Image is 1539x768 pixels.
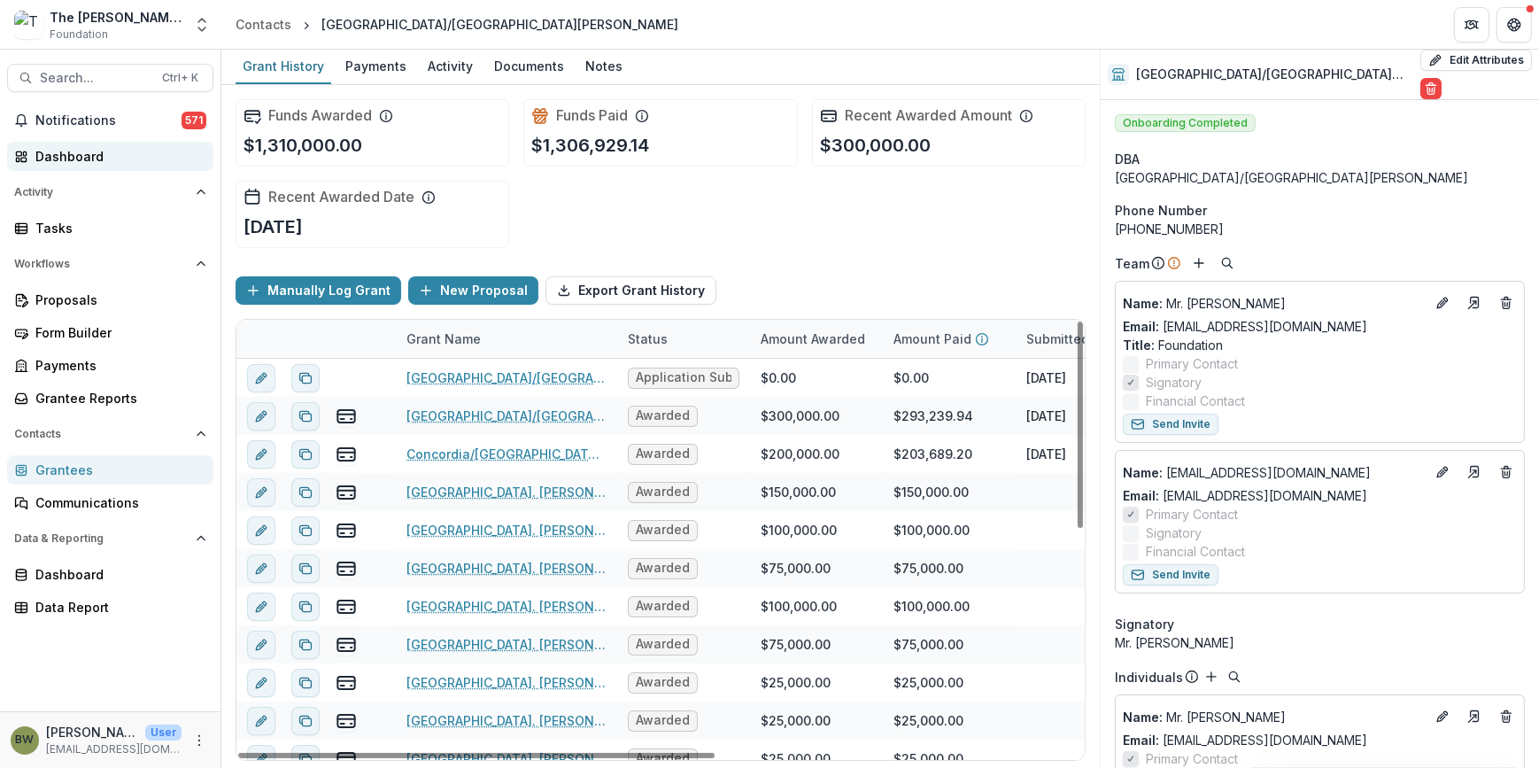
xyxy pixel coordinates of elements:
a: [GEOGRAPHIC_DATA]. [PERSON_NAME] - [DATE] [406,711,607,730]
div: Tasks [35,219,199,237]
div: Activity [421,53,480,79]
div: Notes [578,53,630,79]
button: Edit [1432,706,1453,727]
p: Mr. [PERSON_NAME] [1123,294,1425,313]
div: Grant Name [396,320,617,358]
div: Ctrl + K [159,68,202,88]
div: $75,000.00 [761,559,831,578]
button: Duplicate proposal [291,478,320,507]
div: Submitted Date [1016,320,1148,358]
h2: Recent Awarded Date [268,189,414,206]
span: Title : [1123,337,1155,353]
a: [GEOGRAPHIC_DATA]. [PERSON_NAME] - [DATE] [406,673,607,692]
button: Deletes [1496,292,1517,314]
button: view-payments [336,406,357,427]
span: Name : [1123,710,1163,725]
button: view-payments [336,672,357,694]
span: Workflows [14,258,189,270]
button: Open entity switcher [189,7,214,43]
button: Open Activity [7,178,213,206]
a: Email: [EMAIL_ADDRESS][DOMAIN_NAME] [1123,486,1367,505]
p: [DATE] [244,213,303,240]
span: Awarded [636,523,690,538]
span: Search... [40,71,151,86]
button: edit [247,402,275,431]
span: Awarded [636,446,690,462]
a: Name: Mr. [PERSON_NAME] [1123,708,1425,726]
p: [PERSON_NAME] [46,723,138,741]
a: [GEOGRAPHIC_DATA]/[GEOGRAPHIC_DATA][PERSON_NAME] - 2024 - The [PERSON_NAME] Foundation Grant Prop... [406,407,607,425]
div: $25,000.00 [893,749,963,768]
div: Payments [35,356,199,375]
div: $100,000.00 [893,597,970,616]
a: Communications [7,488,213,517]
button: view-payments [336,596,357,617]
a: Documents [487,50,571,84]
button: Duplicate proposal [291,631,320,659]
h2: Recent Awarded Amount [845,107,1012,124]
button: edit [247,669,275,697]
div: $100,000.00 [893,521,970,539]
a: Notes [578,50,630,84]
a: Dashboard [7,560,213,589]
p: Amount Paid [893,330,971,348]
button: Edit [1432,292,1453,314]
div: $100,000.00 [761,597,837,616]
div: $75,000.00 [761,635,831,654]
a: Concordia/[GEOGRAPHIC_DATA][PERSON_NAME] [406,445,607,463]
span: Name : [1123,296,1163,311]
div: $293,239.94 [893,407,973,425]
button: Duplicate proposal [291,402,320,431]
p: Foundation [1123,336,1517,354]
span: Awarded [636,485,690,500]
button: Duplicate proposal [291,555,320,583]
div: $150,000.00 [761,483,836,501]
div: Grant Name [396,330,491,348]
div: Grant History [236,53,331,79]
div: Documents [487,53,571,79]
div: [GEOGRAPHIC_DATA]/[GEOGRAPHIC_DATA][PERSON_NAME] [1115,168,1525,187]
a: Name: Mr. [PERSON_NAME] [1123,294,1425,313]
div: Data Report [35,598,199,617]
button: edit [247,555,275,583]
a: Email: [EMAIL_ADDRESS][DOMAIN_NAME] [1123,317,1367,336]
span: Application Submitted [636,370,731,385]
p: [EMAIL_ADDRESS][DOMAIN_NAME] [1123,463,1425,482]
span: Awarded [636,637,690,652]
a: Form Builder [7,318,213,347]
div: Grantees [35,461,199,479]
a: Email: [EMAIL_ADDRESS][DOMAIN_NAME] [1123,731,1367,749]
button: Deletes [1496,706,1517,727]
span: Phone Number [1115,201,1207,220]
span: Onboarding Completed [1115,114,1256,132]
span: Notifications [35,113,182,128]
button: edit [247,631,275,659]
button: Edit Attributes [1420,50,1532,71]
span: Signatory [1115,615,1174,633]
button: edit [247,440,275,469]
div: Form Builder [35,323,199,342]
div: $0.00 [761,368,796,387]
span: Email: [1123,319,1159,334]
a: Grantee Reports [7,384,213,413]
div: Mr. [PERSON_NAME] [1115,633,1525,652]
span: Financial Contact [1146,542,1245,561]
button: view-payments [336,710,357,732]
a: Name: [EMAIL_ADDRESS][DOMAIN_NAME] [1123,463,1425,482]
h2: Funds Awarded [268,107,372,124]
span: Primary Contact [1146,505,1238,524]
button: Duplicate proposal [291,593,320,621]
a: Tasks [7,213,213,243]
span: Name : [1123,465,1163,480]
div: $25,000.00 [893,673,963,692]
span: Signatory [1146,373,1202,392]
div: Proposals [35,291,199,309]
a: Payments [338,50,414,84]
a: Go to contact [1460,289,1489,317]
span: 571 [182,112,206,129]
span: Activity [14,186,189,198]
span: Primary Contact [1146,354,1238,373]
button: view-payments [336,482,357,503]
button: view-payments [336,520,357,541]
button: view-payments [336,558,357,579]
